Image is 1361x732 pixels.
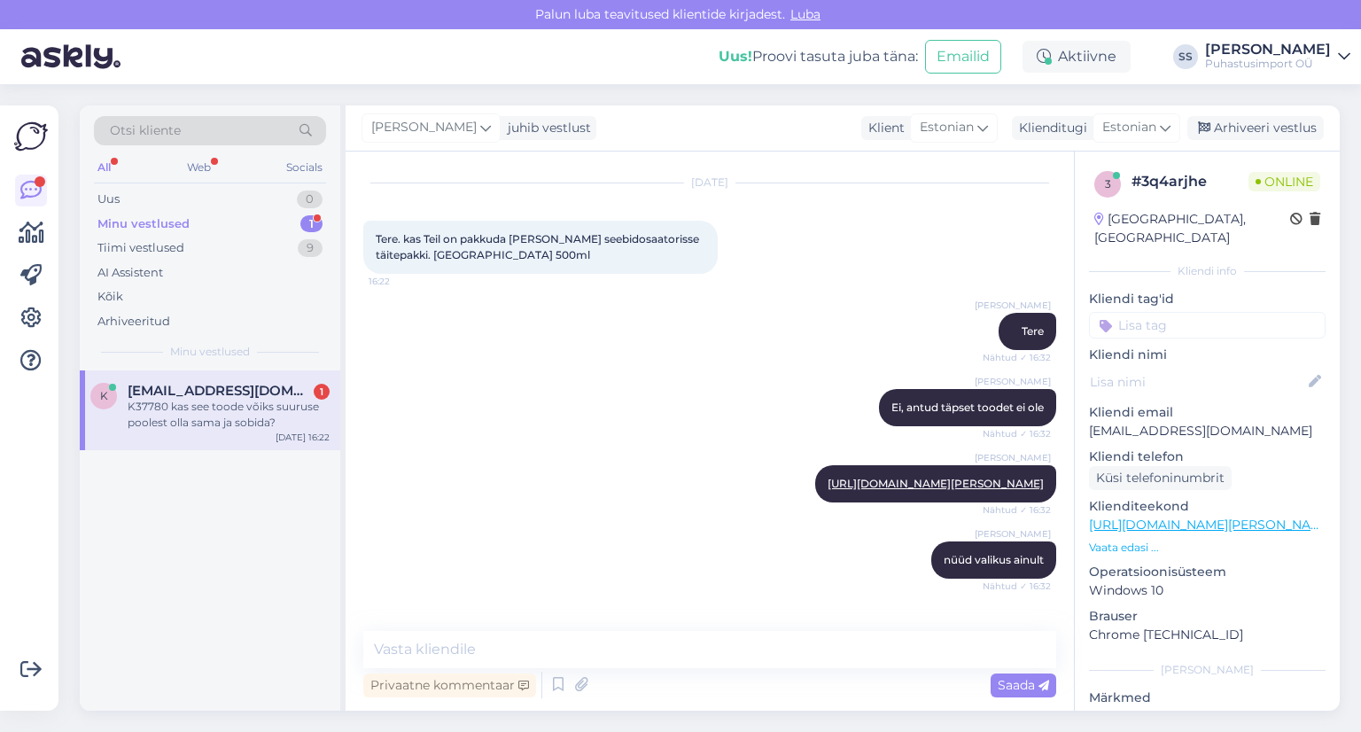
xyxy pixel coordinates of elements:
[861,119,905,137] div: Klient
[97,239,184,257] div: Tiimi vestlused
[1173,44,1198,69] div: SS
[97,288,123,306] div: Kõik
[998,677,1049,693] span: Saada
[94,156,114,179] div: All
[944,553,1044,566] span: nüüd valikus ainult
[1205,43,1331,57] div: [PERSON_NAME]
[1089,422,1326,440] p: [EMAIL_ADDRESS][DOMAIN_NAME]
[975,451,1051,464] span: [PERSON_NAME]
[376,232,702,261] span: Tere. kas Teil on pakkuda [PERSON_NAME] seebidosaatorisse täitepakki. [GEOGRAPHIC_DATA] 500ml
[1132,171,1248,192] div: # 3q4arjhe
[1089,263,1326,279] div: Kliendi info
[1094,210,1290,247] div: [GEOGRAPHIC_DATA], [GEOGRAPHIC_DATA]
[97,264,163,282] div: AI Assistent
[719,48,752,65] b: Uus!
[170,344,250,360] span: Minu vestlused
[1089,607,1326,626] p: Brauser
[1105,177,1111,191] span: 3
[983,351,1051,364] span: Nähtud ✓ 16:32
[1089,290,1326,308] p: Kliendi tag'id
[1205,57,1331,71] div: Puhastusimport OÜ
[128,383,312,399] span: kadri.tael@memu.ee
[128,399,330,431] div: K37780 kas see toode võiks suuruse poolest olla sama ja sobida?
[1089,346,1326,364] p: Kliendi nimi
[298,239,323,257] div: 9
[1248,172,1320,191] span: Online
[828,477,1044,490] a: [URL][DOMAIN_NAME][PERSON_NAME]
[983,427,1051,440] span: Nähtud ✓ 16:32
[1187,116,1324,140] div: Arhiveeri vestlus
[283,156,326,179] div: Socials
[1089,540,1326,556] p: Vaata edasi ...
[1089,626,1326,644] p: Chrome [TECHNICAL_ID]
[297,191,323,208] div: 0
[1089,689,1326,707] p: Märkmed
[975,299,1051,312] span: [PERSON_NAME]
[363,175,1056,191] div: [DATE]
[1089,662,1326,678] div: [PERSON_NAME]
[1090,372,1305,392] input: Lisa nimi
[1012,119,1087,137] div: Klienditugi
[276,431,330,444] div: [DATE] 16:22
[920,118,974,137] span: Estonian
[300,215,323,233] div: 1
[1089,403,1326,422] p: Kliendi email
[1089,497,1326,516] p: Klienditeekond
[1089,466,1232,490] div: Küsi telefoninumbrit
[371,118,477,137] span: [PERSON_NAME]
[369,275,435,288] span: 16:22
[975,527,1051,541] span: [PERSON_NAME]
[14,120,48,153] img: Askly Logo
[183,156,214,179] div: Web
[983,503,1051,517] span: Nähtud ✓ 16:32
[1089,581,1326,600] p: Windows 10
[1089,312,1326,339] input: Lisa tag
[97,191,120,208] div: Uus
[501,119,591,137] div: juhib vestlust
[719,46,918,67] div: Proovi tasuta juba täna:
[891,401,1044,414] span: Ei, antud täpset toodet ei ole
[1089,517,1334,533] a: [URL][DOMAIN_NAME][PERSON_NAME]
[1089,448,1326,466] p: Kliendi telefon
[1205,43,1350,71] a: [PERSON_NAME]Puhastusimport OÜ
[1089,563,1326,581] p: Operatsioonisüsteem
[314,384,330,400] div: 1
[1102,118,1156,137] span: Estonian
[97,215,190,233] div: Minu vestlused
[97,313,170,331] div: Arhiveeritud
[1023,41,1131,73] div: Aktiivne
[363,674,536,697] div: Privaatne kommentaar
[785,6,826,22] span: Luba
[983,580,1051,593] span: Nähtud ✓ 16:32
[925,40,1001,74] button: Emailid
[110,121,181,140] span: Otsi kliente
[1022,324,1044,338] span: Tere
[975,375,1051,388] span: [PERSON_NAME]
[100,389,108,402] span: k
